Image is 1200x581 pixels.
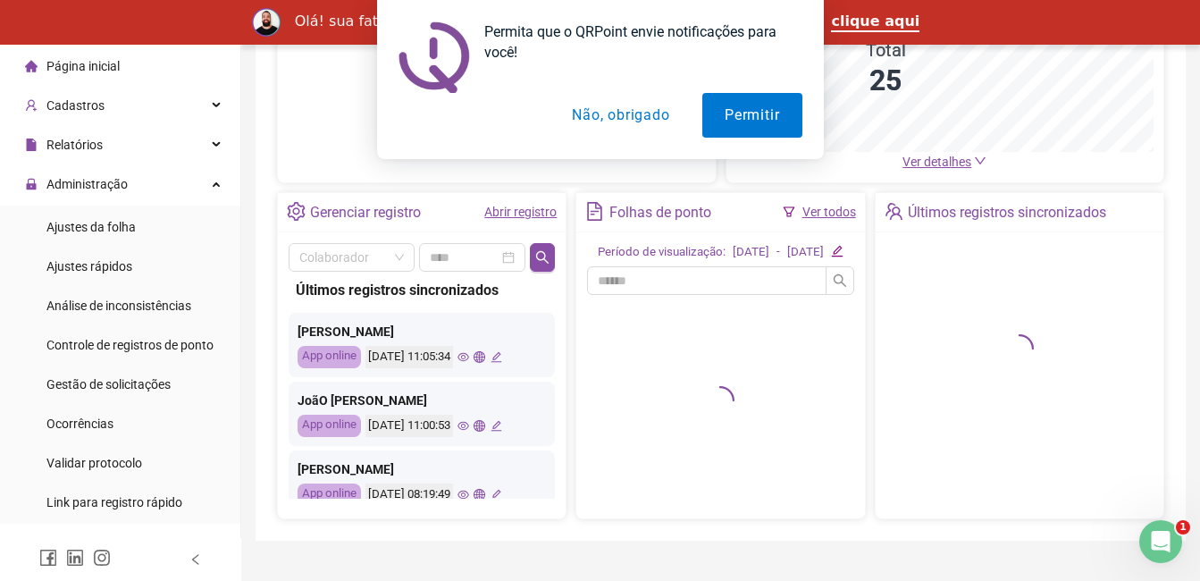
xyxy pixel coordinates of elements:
span: edit [491,351,502,363]
div: [DATE] [787,243,824,262]
div: - [776,243,780,262]
button: Permitir [702,93,801,138]
div: [DATE] 11:00:53 [365,415,453,437]
span: Ajustes rápidos [46,259,132,274]
span: loading [701,381,741,420]
span: file-text [585,202,604,221]
div: Últimos registros sincronizados [908,198,1106,228]
span: global [474,489,485,501]
span: Análise de inconsistências [46,299,191,313]
span: left [189,553,202,566]
span: Link para registro rápido [46,495,182,509]
span: eye [457,489,469,501]
div: Período de visualização: [598,243,726,262]
span: team [885,202,903,221]
span: down [974,155,986,167]
span: edit [831,245,843,257]
span: global [474,351,485,363]
span: 1 [1176,520,1190,535]
span: linkedin [66,549,84,567]
span: Administração [46,177,128,191]
span: facebook [39,549,57,567]
div: App online [298,484,361,506]
span: global [474,420,485,432]
span: search [535,250,550,265]
span: Validar protocolo [46,456,142,470]
div: Gerenciar registro [310,198,421,228]
span: Ver detalhes [902,155,971,169]
div: Últimos registros sincronizados [296,279,548,301]
div: [PERSON_NAME] [298,322,546,341]
img: Profile image for Rodolfo [252,8,281,37]
span: lock [25,178,38,190]
div: JoãO [PERSON_NAME] [298,391,546,410]
span: Ocorrências [46,417,113,431]
iframe: Intercom live chat [1139,520,1182,563]
span: edit [491,489,502,501]
span: instagram [93,549,111,567]
span: filter [783,206,795,218]
img: notification icon [399,21,470,93]
a: clique aqui [831,13,919,32]
div: [DATE] [733,243,769,262]
div: Olá! sua fatura de vencimento no dia 25está em aberto, para regularizar [295,13,818,30]
span: eye [457,420,469,432]
span: setting [287,202,306,221]
span: eye [457,351,469,363]
a: Abrir registro [484,205,557,219]
span: edit [491,420,502,432]
div: App online [298,415,361,437]
div: [PERSON_NAME] [298,459,546,479]
div: [DATE] 08:19:49 [365,484,453,506]
div: Folhas de ponto [609,198,711,228]
div: Permita que o QRPoint envie notificações para você! [470,21,802,63]
span: Controle de registros de ponto [46,338,214,352]
div: App online [298,346,361,368]
a: Ver todos [802,205,856,219]
a: Ver detalhes down [902,155,986,169]
span: search [833,274,847,288]
span: Gestão de solicitações [46,377,171,392]
span: loading [1000,329,1039,368]
button: Não, obrigado [550,93,692,138]
span: Ajustes da folha [46,220,136,234]
div: [DATE] 11:05:34 [365,346,453,368]
span: Novo convite [452,146,541,160]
